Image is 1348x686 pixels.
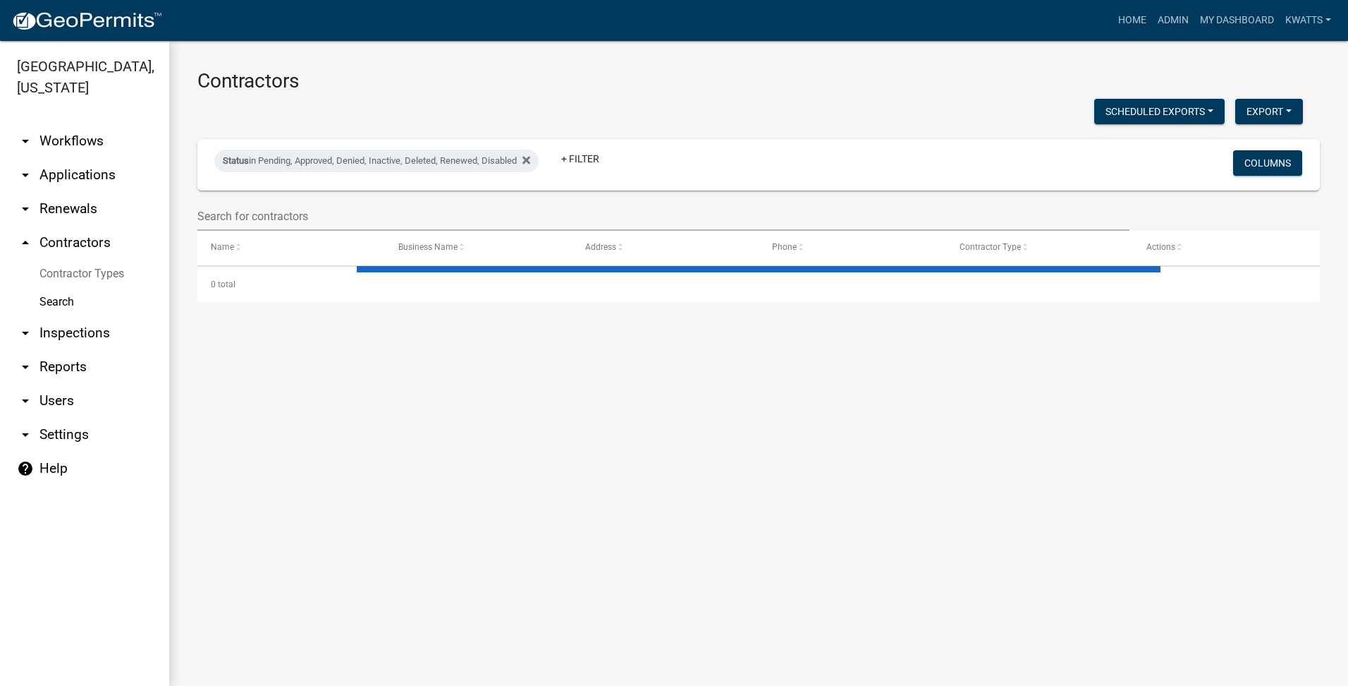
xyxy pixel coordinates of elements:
[17,359,34,375] i: arrow_drop_down
[1194,7,1280,34] a: My Dashboard
[211,242,234,252] span: Name
[585,242,616,252] span: Address
[398,242,458,252] span: Business Name
[1280,7,1337,34] a: Kwatts
[17,325,34,342] i: arrow_drop_down
[17,200,34,217] i: arrow_drop_down
[1235,99,1303,124] button: Export
[197,231,384,265] datatable-header-cell: Name
[384,231,571,265] datatable-header-cell: Business Name
[1133,231,1320,265] datatable-header-cell: Actions
[1233,150,1302,176] button: Columns
[17,234,34,251] i: arrow_drop_up
[1152,7,1194,34] a: Admin
[572,231,759,265] datatable-header-cell: Address
[17,460,34,477] i: help
[550,146,611,171] a: + Filter
[1094,99,1225,124] button: Scheduled Exports
[1113,7,1152,34] a: Home
[197,202,1129,231] input: Search for contractors
[945,231,1132,265] datatable-header-cell: Contractor Type
[1146,242,1175,252] span: Actions
[197,267,1320,302] div: 0 total
[17,392,34,409] i: arrow_drop_down
[214,150,539,172] div: in Pending, Approved, Denied, Inactive, Deleted, Renewed, Disabled
[17,167,34,183] i: arrow_drop_down
[960,242,1021,252] span: Contractor Type
[17,133,34,150] i: arrow_drop_down
[197,69,1320,93] h3: Contractors
[17,426,34,443] i: arrow_drop_down
[772,242,797,252] span: Phone
[223,155,249,166] span: Status
[759,231,945,265] datatable-header-cell: Phone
